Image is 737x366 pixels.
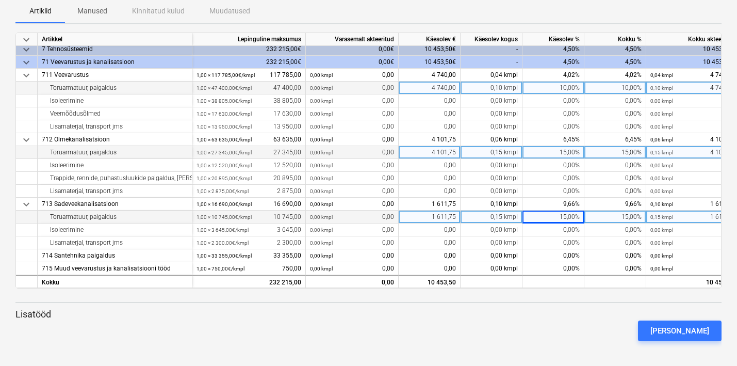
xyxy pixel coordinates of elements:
small: 1,00 × 63 635,00€ / kmpl [196,137,252,142]
div: 0,00 [310,120,394,133]
div: 0,00 [310,146,394,159]
div: 0,00 kmpl [461,120,522,133]
div: 0,00 [650,159,734,172]
small: 0,00 kmpl [310,201,333,207]
div: 10 745,00 [196,211,301,224]
div: 12 520,00 [196,159,301,172]
div: 4,50% [522,43,584,56]
div: 0,00 [310,172,394,185]
small: 0,00 kmpl [650,240,673,246]
small: 1,00 × 47 400,00€ / kmpl [196,85,252,91]
div: 3 645,00 [196,224,301,236]
div: 0,00 [310,185,394,198]
small: 0,00 kmpl [650,176,673,181]
button: [PERSON_NAME] [638,321,722,341]
div: 0,00% [584,236,646,249]
span: keyboard_arrow_down [20,69,32,82]
small: 0,00 kmpl [650,188,673,194]
div: 0,00 [650,224,734,236]
div: 0,00 [310,236,394,249]
small: 0,00 kmpl [650,98,673,104]
div: 0,00% [522,107,584,120]
div: 10,00% [522,82,584,94]
div: 0,00 [310,94,394,107]
div: 33 355,00 [196,249,301,262]
small: 1,00 × 20 895,00€ / kmpl [196,176,252,181]
div: 0,06 kmpl [461,133,522,146]
div: 0,00% [584,224,646,236]
small: 0,00 kmpl [650,253,673,259]
div: 0,00 kmpl [461,262,522,275]
div: 1 611,75 [399,198,461,211]
div: Isoleerimine [42,224,188,236]
div: 0,15 kmpl [461,146,522,159]
small: 0,00 kmpl [310,111,333,117]
small: 1,00 × 3 645,00€ / kmpl [196,227,249,233]
div: Kokku [38,275,192,288]
div: 15,00% [584,146,646,159]
div: 0,00 [399,94,461,107]
div: 9,66% [584,198,646,211]
div: 0,00% [522,120,584,133]
div: 2 300,00 [196,236,301,249]
small: 0,00 kmpl [650,266,673,272]
small: 0,15 kmpl [650,214,673,220]
div: 0,00 [310,262,394,275]
span: keyboard_arrow_down [20,198,32,211]
div: 47 400,00 [196,82,301,94]
div: 15,00% [522,146,584,159]
div: 0,00 [650,249,734,262]
div: Toruarmatuur, paigaldus [42,211,188,224]
div: 4 101,75 [650,133,734,146]
div: 4 740,00 [650,69,734,82]
div: 0,00 [399,185,461,198]
small: 0,00 kmpl [650,163,673,168]
div: Käesolev kogus [461,33,522,46]
small: 1,00 × 12 520,00€ / kmpl [196,163,252,168]
div: 0,00% [584,185,646,198]
div: Veemõõdusõlmed [42,107,188,120]
div: 0,00 [650,262,734,275]
div: 4,50% [522,56,584,69]
div: 0,00% [584,120,646,133]
div: 38 805,00 [196,94,301,107]
div: 17 630,00 [196,107,301,120]
div: 0,00 [310,107,394,120]
div: 1 611,75 [399,211,461,224]
div: 0,00 [399,249,461,262]
div: Lepinguline maksumus [192,33,306,46]
div: 0,00€ [306,56,399,69]
div: Isoleerimine [42,94,188,107]
small: 1,00 × 117 785,00€ / kmpl [196,72,255,78]
small: 0,00 kmpl [310,188,333,194]
small: 0,15 kmpl [650,150,673,155]
div: 0,00 [310,69,394,82]
div: 0,10 kmpl [461,198,522,211]
div: 0,00% [522,94,584,107]
small: 0,00 kmpl [310,266,333,272]
div: 711 Veevarustus [42,69,188,82]
small: 0,10 kmpl [650,85,673,91]
div: 0,00% [522,172,584,185]
div: 6,45% [584,133,646,146]
small: 0,00 kmpl [310,227,333,233]
div: Käesolev % [522,33,584,46]
small: 0,10 kmpl [650,201,673,207]
div: 4 740,00 [650,82,734,94]
div: Varasemalt akteeritud [306,33,399,46]
div: 16 690,00 [196,198,301,211]
div: 4,50% [584,43,646,56]
div: Lisamaterjal, transport jms [42,120,188,133]
div: Lisamaterjal, transport jms [42,185,188,198]
p: Manused [77,6,107,17]
div: 0,00 [650,120,734,133]
div: 71 Veevarustus ja kanalisatsioon [42,56,188,69]
div: 10 453,50€ [399,56,461,69]
div: Käesolev € [399,33,461,46]
small: 1,00 × 17 630,00€ / kmpl [196,111,252,117]
small: 0,00 kmpl [310,124,333,130]
small: 0,00 kmpl [310,72,333,78]
small: 1,00 × 38 805,00€ / kmpl [196,98,252,104]
div: 0,00% [522,224,584,236]
small: 1,00 × 750,00€ / kmpl [196,266,244,272]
